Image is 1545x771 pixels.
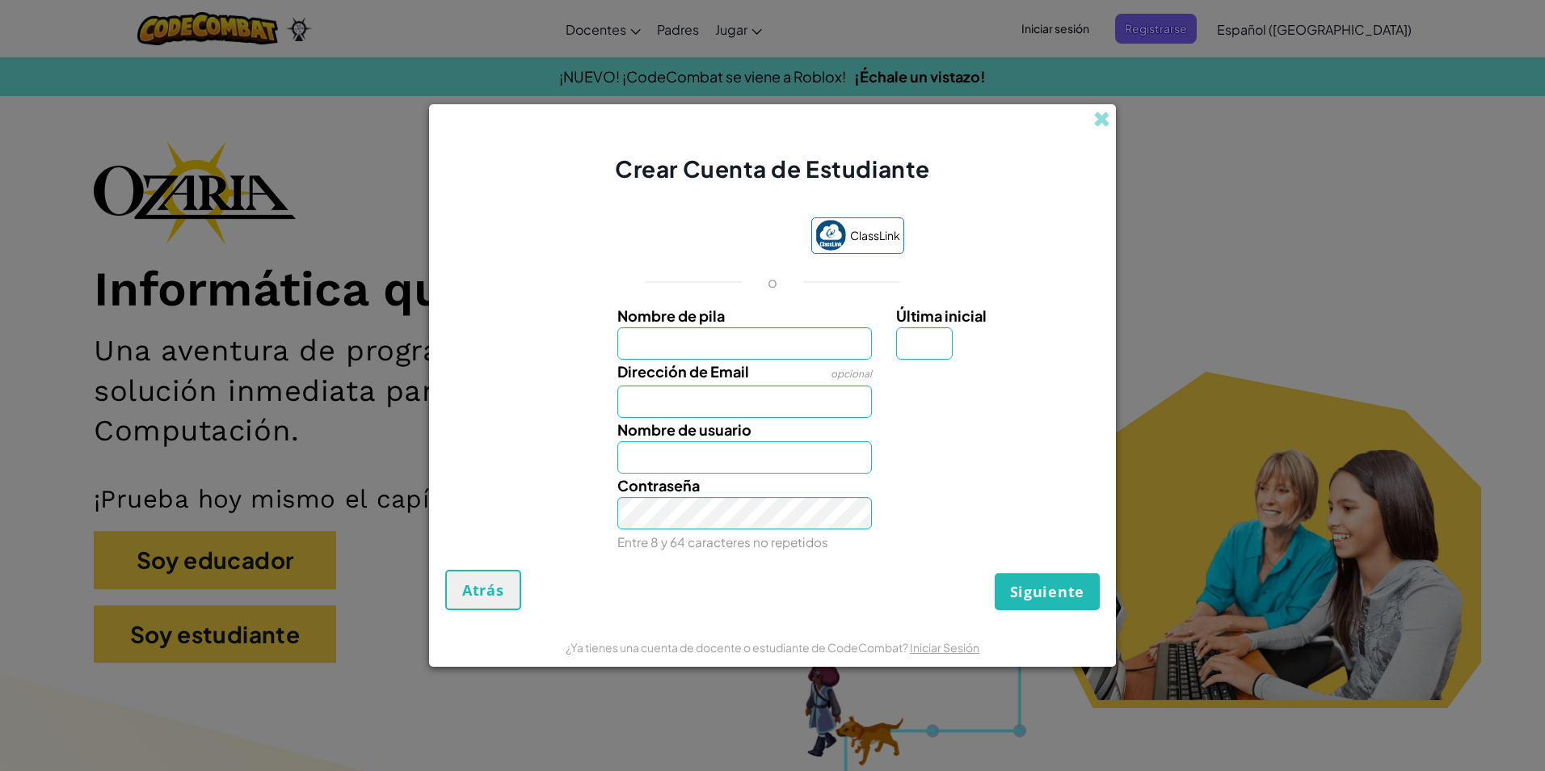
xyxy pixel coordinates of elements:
[615,154,930,183] span: Crear Cuenta de Estudiante
[617,420,751,439] span: Nombre de usuario
[617,362,749,381] span: Dirección de Email
[445,570,521,610] button: Atrás
[850,224,900,247] span: ClassLink
[617,476,700,495] span: Contraseña
[617,534,828,550] small: Entre 8 y 64 caracteres no repetidos
[617,306,725,325] span: Nombre de pila
[910,640,979,655] a: Iniciar Sesión
[815,220,846,251] img: classlink-logo-small.png
[566,640,910,655] span: ¿Ya tienes una cuenta de docente o estudiante de CodeCombat?
[462,580,504,600] span: Atrás
[896,306,987,325] span: Última inicial
[768,272,777,292] p: o
[1010,582,1084,601] span: Siguiente
[634,219,803,255] iframe: Botón de Acceder con Google
[995,573,1100,610] button: Siguiente
[831,368,872,380] span: opcional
